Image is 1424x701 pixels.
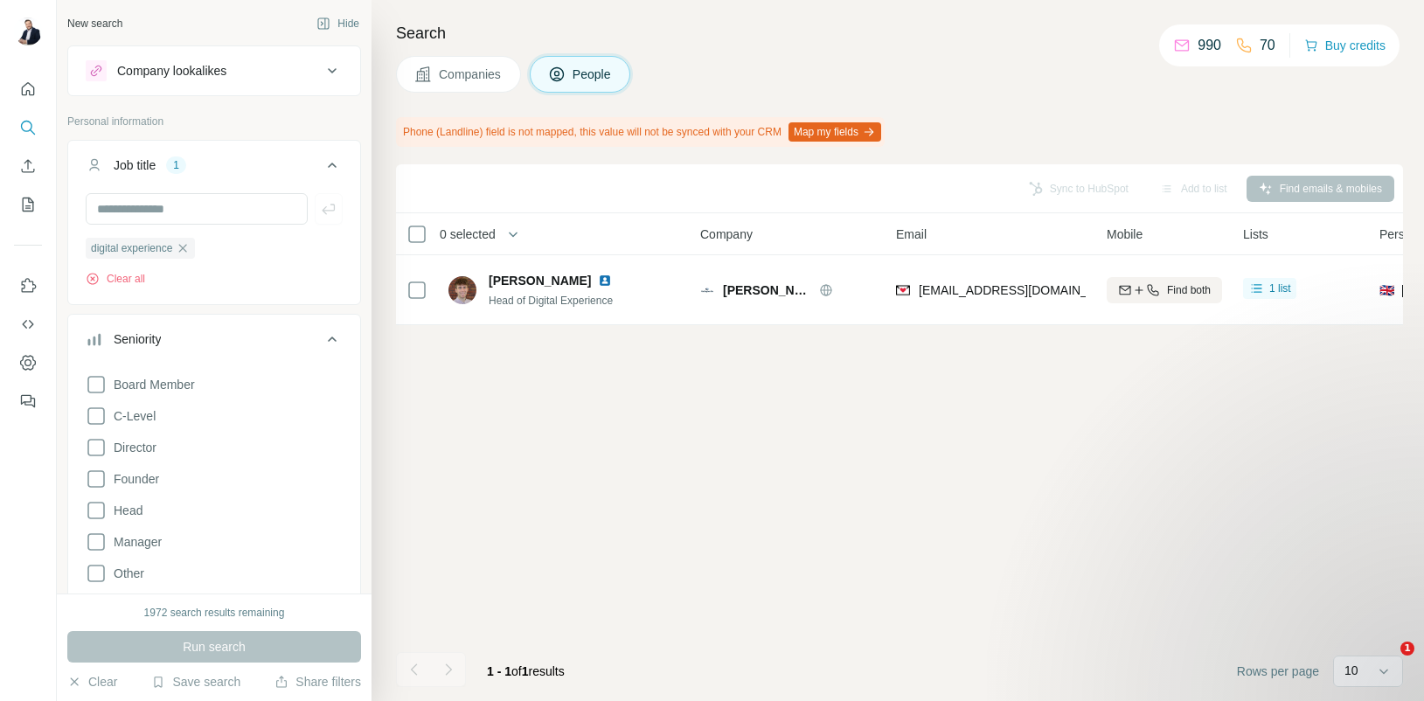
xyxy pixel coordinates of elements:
[114,156,156,174] div: Job title
[14,309,42,340] button: Use Surfe API
[511,664,522,678] span: of
[14,73,42,105] button: Quick start
[68,144,360,193] button: Job title1
[107,470,159,488] span: Founder
[114,330,161,348] div: Seniority
[896,226,927,243] span: Email
[14,270,42,302] button: Use Surfe on LinkedIn
[117,62,226,80] div: Company lookalikes
[440,226,496,243] span: 0 selected
[1344,662,1358,679] p: 10
[68,50,360,92] button: Company lookalikes
[67,114,361,129] p: Personal information
[67,16,122,31] div: New search
[700,226,753,243] span: Company
[91,240,172,256] span: digital experience
[489,272,591,289] span: [PERSON_NAME]
[448,276,476,304] img: Avatar
[396,21,1403,45] h4: Search
[700,283,714,297] img: Logo of Gallagher
[14,347,42,378] button: Dashboard
[68,318,360,367] button: Seniority
[788,122,881,142] button: Map my fields
[1260,35,1275,56] p: 70
[14,17,42,45] img: Avatar
[1107,226,1143,243] span: Mobile
[522,664,529,678] span: 1
[14,385,42,417] button: Feedback
[1379,281,1394,299] span: 🇬🇧
[439,66,503,83] span: Companies
[14,150,42,182] button: Enrich CSV
[896,281,910,299] img: provider findymail logo
[1198,35,1221,56] p: 990
[1304,33,1386,58] button: Buy credits
[1365,642,1407,684] iframe: Intercom live chat
[304,10,372,37] button: Hide
[151,673,240,691] button: Save search
[274,673,361,691] button: Share filters
[107,502,142,519] span: Head
[489,295,613,307] span: Head of Digital Experience
[1107,277,1222,303] button: Find both
[1167,282,1211,298] span: Find both
[14,112,42,143] button: Search
[107,565,144,582] span: Other
[107,407,156,425] span: C-Level
[166,157,186,173] div: 1
[86,271,145,287] button: Clear all
[573,66,613,83] span: People
[487,664,565,678] span: results
[598,274,612,288] img: LinkedIn logo
[107,533,162,551] span: Manager
[1237,663,1319,680] span: Rows per page
[14,189,42,220] button: My lists
[107,376,195,393] span: Board Member
[396,117,885,147] div: Phone (Landline) field is not mapped, this value will not be synced with your CRM
[1243,226,1268,243] span: Lists
[723,281,810,299] span: [PERSON_NAME]
[1400,642,1414,656] span: 1
[919,283,1126,297] span: [EMAIL_ADDRESS][DOMAIN_NAME]
[144,605,285,621] div: 1972 search results remaining
[107,439,156,456] span: Director
[487,664,511,678] span: 1 - 1
[67,673,117,691] button: Clear
[1269,281,1291,296] span: 1 list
